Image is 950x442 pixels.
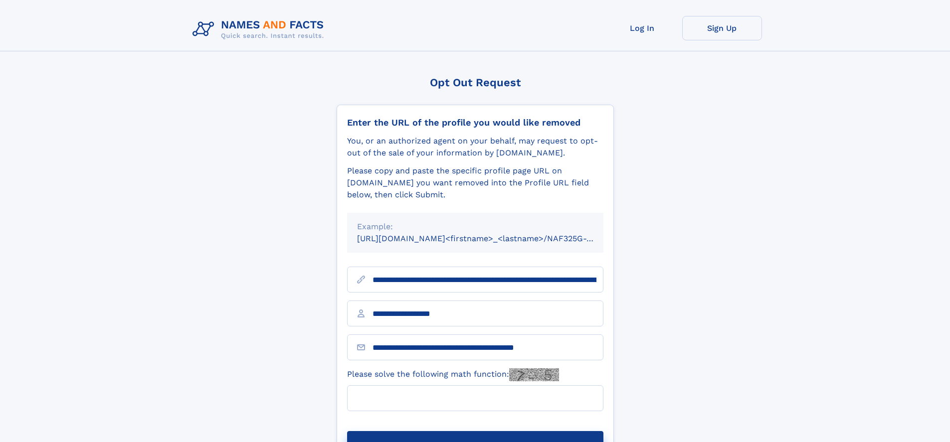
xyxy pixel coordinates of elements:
[347,368,559,381] label: Please solve the following math function:
[347,117,603,128] div: Enter the URL of the profile you would like removed
[682,16,762,40] a: Sign Up
[347,165,603,201] div: Please copy and paste the specific profile page URL on [DOMAIN_NAME] you want removed into the Pr...
[189,16,332,43] img: Logo Names and Facts
[357,221,593,233] div: Example:
[602,16,682,40] a: Log In
[347,135,603,159] div: You, or an authorized agent on your behalf, may request to opt-out of the sale of your informatio...
[357,234,622,243] small: [URL][DOMAIN_NAME]<firstname>_<lastname>/NAF325G-xxxxxxxx
[337,76,614,89] div: Opt Out Request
